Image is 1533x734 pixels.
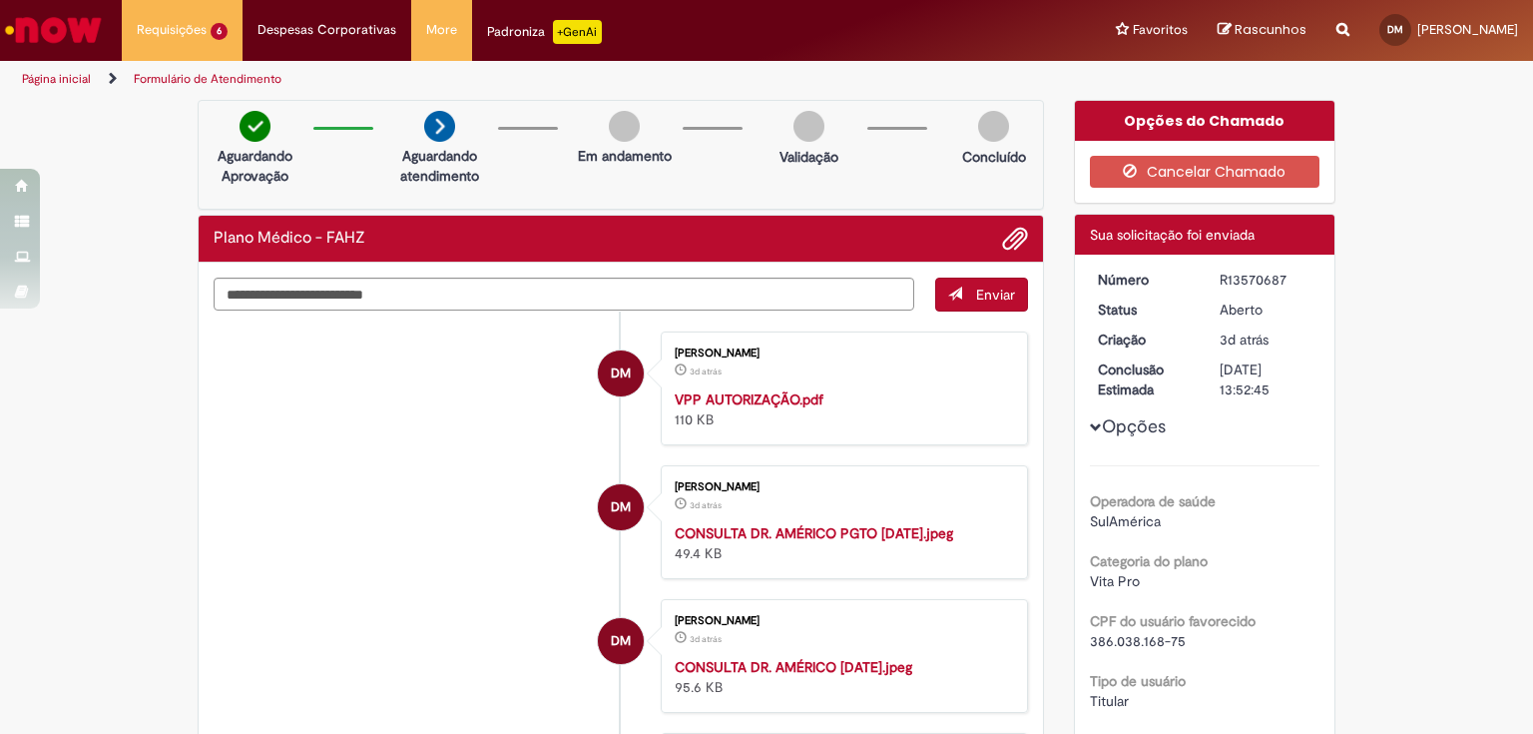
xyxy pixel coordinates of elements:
[793,111,824,142] img: img-circle-grey.png
[240,111,270,142] img: check-circle-green.png
[578,146,672,166] p: Em andamento
[1002,226,1028,252] button: Adicionar anexos
[1075,101,1335,141] div: Opções do Chamado
[1133,20,1188,40] span: Favoritos
[598,351,644,396] div: Daniela Morais
[598,484,644,530] div: Daniela Morais
[257,20,396,40] span: Despesas Corporativas
[2,10,105,50] img: ServiceNow
[214,230,365,248] h2: Plano Médico - FAHZ Histórico de tíquete
[1090,632,1186,650] span: 386.038.168-75
[1220,331,1269,349] span: 3d atrás
[1220,270,1312,290] div: R13570687
[391,146,488,186] p: Aguardando atendimento
[779,147,838,167] p: Validação
[214,278,914,312] textarea: Digite sua mensagem aqui...
[690,499,722,511] span: 3d atrás
[424,111,455,142] img: arrow-next.png
[1083,300,1206,320] dt: Status
[690,499,722,511] time: 26/09/2025 13:49:43
[487,20,602,44] div: Padroniza
[1235,20,1306,39] span: Rascunhos
[978,111,1009,142] img: img-circle-grey.png
[1220,360,1312,399] div: [DATE] 13:52:45
[609,111,640,142] img: img-circle-grey.png
[675,481,1007,493] div: [PERSON_NAME]
[690,366,722,377] time: 26/09/2025 13:51:58
[1090,612,1256,630] b: CPF do usuário favorecido
[1218,21,1306,40] a: Rascunhos
[1090,572,1140,590] span: Vita Pro
[675,524,953,542] a: CONSULTA DR. AMÉRICO PGTO [DATE].jpeg
[1090,512,1161,530] span: SulAmérica
[1083,360,1206,399] dt: Conclusão Estimada
[675,658,912,676] a: CONSULTA DR. AMÉRICO [DATE].jpeg
[675,390,823,408] a: VPP AUTORIZAÇÃO.pdf
[1220,331,1269,349] time: 26/09/2025 13:52:40
[1083,330,1206,350] dt: Criação
[690,366,722,377] span: 3d atrás
[1090,692,1129,710] span: Titular
[675,523,1007,563] div: 49.4 KB
[935,278,1028,312] button: Enviar
[22,71,91,87] a: Página inicial
[426,20,457,40] span: More
[207,146,303,186] p: Aguardando Aprovação
[675,348,1007,360] div: [PERSON_NAME]
[1417,21,1518,38] span: [PERSON_NAME]
[134,71,281,87] a: Formulário de Atendimento
[1090,156,1320,188] button: Cancelar Chamado
[1090,672,1186,690] b: Tipo de usuário
[137,20,207,40] span: Requisições
[611,617,631,665] span: DM
[962,147,1026,167] p: Concluído
[15,61,1007,98] ul: Trilhas de página
[211,23,228,40] span: 6
[976,286,1015,304] span: Enviar
[1090,552,1208,570] b: Categoria do plano
[690,633,722,645] span: 3d atrás
[1220,300,1312,320] div: Aberto
[690,633,722,645] time: 26/09/2025 13:48:20
[675,615,1007,627] div: [PERSON_NAME]
[675,657,1007,697] div: 95.6 KB
[1387,23,1403,36] span: DM
[611,350,631,397] span: DM
[611,483,631,531] span: DM
[675,389,1007,429] div: 110 KB
[1090,226,1255,244] span: Sua solicitação foi enviada
[1220,330,1312,350] div: 26/09/2025 13:52:40
[1090,492,1216,510] b: Operadora de saúde
[1083,270,1206,290] dt: Número
[598,618,644,664] div: Daniela Morais
[553,20,602,44] p: +GenAi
